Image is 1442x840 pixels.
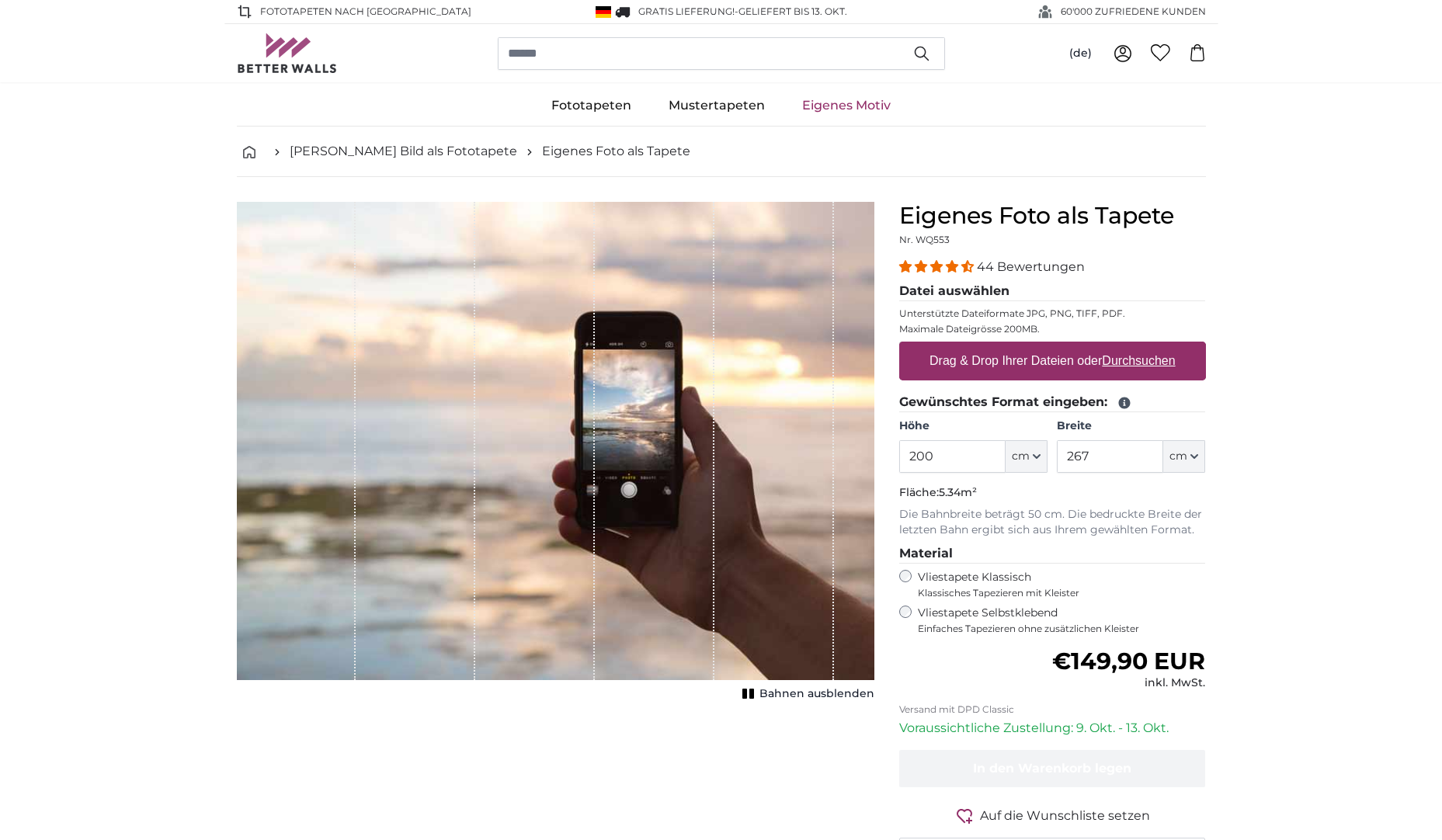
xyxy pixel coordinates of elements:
div: 1 of 1 [237,202,874,705]
label: Höhe [899,418,1048,434]
span: 60'000 ZUFRIEDENE KUNDEN [1061,5,1206,19]
div: inkl. MwSt. [1052,675,1205,691]
p: Unterstützte Dateiformate JPG, PNG, TIFF, PDF. [899,307,1206,320]
label: Vliestapete Selbstklebend [918,606,1206,635]
p: Die Bahnbreite beträgt 50 cm. Die bedruckte Breite der letzten Bahn ergibt sich aus Ihrem gewählt... [899,507,1206,538]
span: Nr. WQ553 [899,234,950,245]
span: Geliefert bis 13. Okt. [738,5,847,17]
h1: Eigenes Foto als Tapete [899,202,1206,230]
a: Eigenes Motiv [784,85,909,126]
span: Auf die Wunschliste setzen [980,807,1150,825]
button: In den Warenkorb legen [899,750,1206,787]
button: cm [1163,440,1205,473]
button: cm [1006,440,1048,473]
label: Vliestapete Klassisch [918,570,1193,599]
u: Durchsuchen [1102,354,1175,367]
span: Einfaches Tapezieren ohne zusätzlichen Kleister [918,623,1206,635]
label: Breite [1057,418,1205,434]
a: Mustertapeten [650,85,784,126]
a: [PERSON_NAME] Bild als Fototapete [290,142,517,161]
img: Deutschland [596,6,611,18]
span: 4.34 stars [899,259,977,274]
p: Voraussichtliche Zustellung: 9. Okt. - 13. Okt. [899,719,1206,738]
span: 44 Bewertungen [977,259,1085,274]
span: In den Warenkorb legen [973,761,1131,776]
button: (de) [1057,40,1104,68]
span: Bahnen ausblenden [759,686,874,702]
a: Fototapeten [533,85,650,126]
label: Drag & Drop Ihrer Dateien oder [923,345,1182,377]
span: Klassisches Tapezieren mit Kleister [918,587,1193,599]
legend: Gewünschtes Format eingeben: [899,393,1206,412]
legend: Datei auswählen [899,282,1206,301]
span: 5.34m² [939,485,977,499]
p: Versand mit DPD Classic [899,703,1206,716]
span: - [735,5,847,17]
button: Auf die Wunschliste setzen [899,806,1206,825]
span: cm [1012,449,1030,464]
p: Fläche: [899,485,1206,501]
nav: breadcrumbs [237,127,1206,177]
span: €149,90 EUR [1052,647,1205,675]
button: Bahnen ausblenden [738,683,874,705]
img: Betterwalls [237,33,338,73]
a: Eigenes Foto als Tapete [542,142,690,161]
p: Maximale Dateigrösse 200MB. [899,323,1206,335]
span: cm [1169,449,1187,464]
legend: Material [899,544,1206,564]
span: GRATIS Lieferung! [638,5,735,17]
span: Fototapeten nach [GEOGRAPHIC_DATA] [260,5,471,19]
